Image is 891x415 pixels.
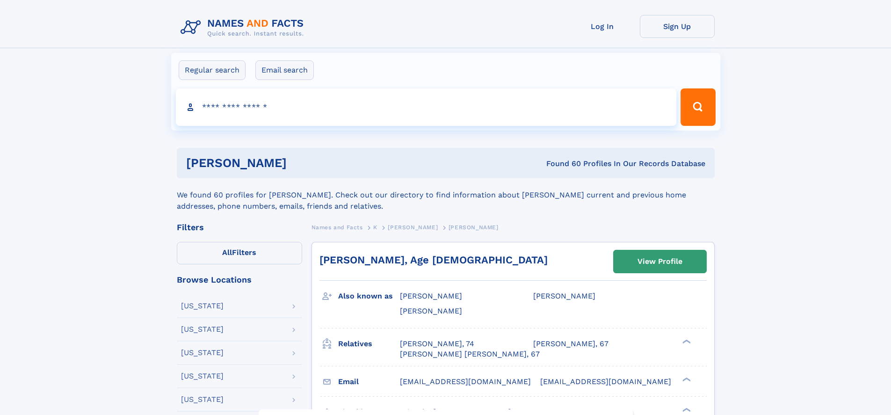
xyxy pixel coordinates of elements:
[177,178,715,212] div: We found 60 profiles for [PERSON_NAME]. Check out our directory to find information about [PERSON...
[680,407,691,413] div: ❯
[400,291,462,300] span: [PERSON_NAME]
[680,376,691,382] div: ❯
[222,248,232,257] span: All
[565,15,640,38] a: Log In
[177,242,302,264] label: Filters
[637,251,682,272] div: View Profile
[338,288,400,304] h3: Also known as
[400,377,531,386] span: [EMAIL_ADDRESS][DOMAIN_NAME]
[177,276,302,284] div: Browse Locations
[400,306,462,315] span: [PERSON_NAME]
[181,349,224,357] div: [US_STATE]
[416,159,705,169] div: Found 60 Profiles In Our Records Database
[319,254,548,266] a: [PERSON_NAME], Age [DEMOGRAPHIC_DATA]
[177,15,311,40] img: Logo Names and Facts
[255,60,314,80] label: Email search
[388,221,438,233] a: [PERSON_NAME]
[177,223,302,232] div: Filters
[680,338,691,344] div: ❯
[681,88,715,126] button: Search Button
[186,157,417,169] h1: [PERSON_NAME]
[181,302,224,310] div: [US_STATE]
[179,60,246,80] label: Regular search
[449,224,499,231] span: [PERSON_NAME]
[311,221,363,233] a: Names and Facts
[614,250,706,273] a: View Profile
[338,336,400,352] h3: Relatives
[388,224,438,231] span: [PERSON_NAME]
[181,396,224,403] div: [US_STATE]
[400,339,474,349] a: [PERSON_NAME], 74
[540,377,671,386] span: [EMAIL_ADDRESS][DOMAIN_NAME]
[181,326,224,333] div: [US_STATE]
[176,88,677,126] input: search input
[181,372,224,380] div: [US_STATE]
[533,339,608,349] a: [PERSON_NAME], 67
[373,221,377,233] a: K
[373,224,377,231] span: K
[640,15,715,38] a: Sign Up
[400,349,540,359] a: [PERSON_NAME] [PERSON_NAME], 67
[533,291,595,300] span: [PERSON_NAME]
[338,374,400,390] h3: Email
